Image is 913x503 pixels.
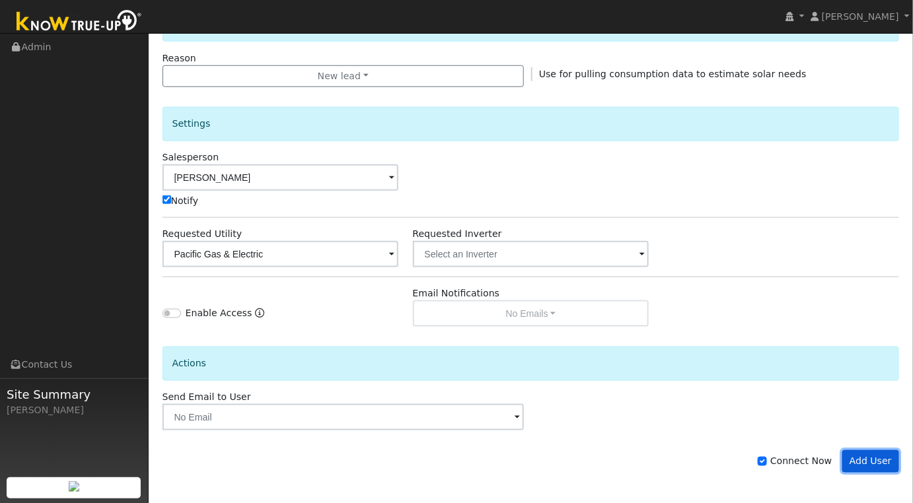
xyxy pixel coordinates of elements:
[539,69,807,79] span: Use for pulling consumption data to estimate solar needs
[413,286,500,300] label: Email Notifications
[163,194,199,208] label: Notify
[163,107,900,141] div: Settings
[413,227,502,241] label: Requested Inverter
[163,195,171,204] input: Notify
[163,151,219,164] label: Salesperson
[842,450,900,473] button: Add User
[163,51,196,65] label: Reason
[758,457,767,466] input: Connect Now
[7,403,141,417] div: [PERSON_NAME]
[163,390,251,404] label: Send Email to User
[7,386,141,403] span: Site Summary
[163,347,900,380] div: Actions
[163,241,399,267] input: Select a Utility
[163,164,399,191] input: Select a User
[163,227,242,241] label: Requested Utility
[186,306,252,320] label: Enable Access
[758,454,832,468] label: Connect Now
[413,241,649,267] input: Select an Inverter
[255,306,264,327] a: Enable Access
[69,481,79,492] img: retrieve
[822,11,899,22] span: [PERSON_NAME]
[163,65,524,88] button: New lead
[10,7,149,37] img: Know True-Up
[163,404,524,430] input: No Email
